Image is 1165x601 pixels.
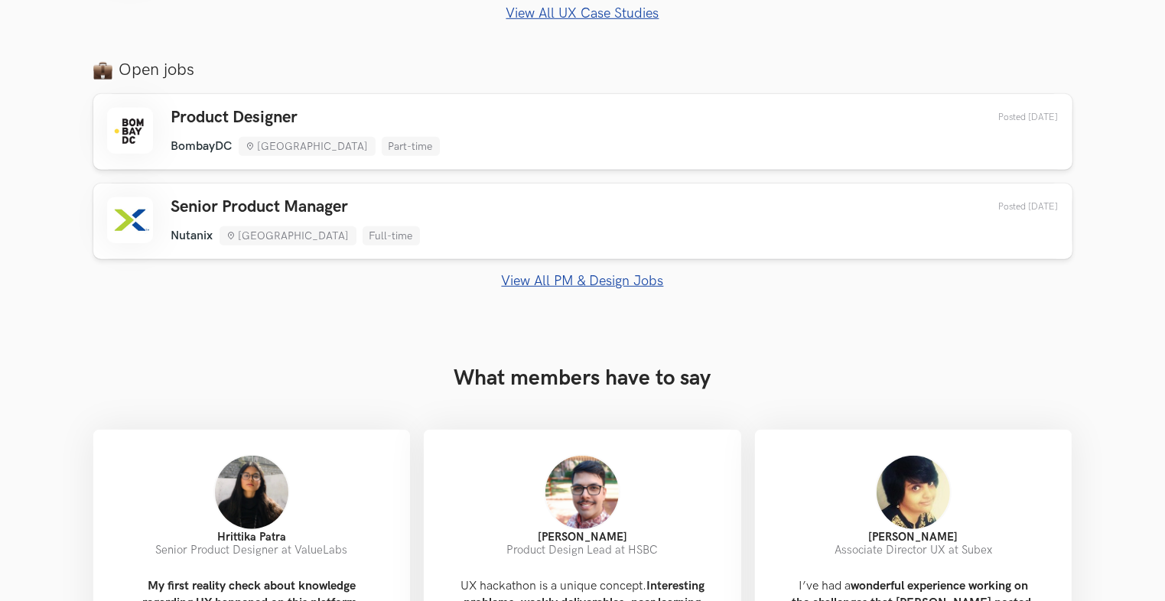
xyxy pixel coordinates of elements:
strong: [PERSON_NAME] [869,531,958,544]
img: Rashmi Bharath [875,454,952,531]
span: Senior Product Designer at ValueLabs [155,544,347,557]
h3: Product Designer [171,108,440,128]
a: View All PM & Design Jobs [93,273,1072,289]
img: Girish Unde [544,454,620,531]
h3: What members have to say [93,365,1072,391]
div: 20th Aug [963,112,1059,123]
li: BombayDC [171,139,233,154]
li: [GEOGRAPHIC_DATA] [239,137,376,156]
strong: [PERSON_NAME] [538,531,627,544]
span: Associate Director UX at Subex [835,544,992,557]
div: 20th Aug [963,201,1059,213]
a: Senior Product Manager Nutanix [GEOGRAPHIC_DATA] Full-time Posted [DATE] [93,184,1072,259]
li: Full-time [363,226,420,245]
img: briefcase_emoji.png [93,60,112,80]
h3: Senior Product Manager [171,197,420,217]
span: Product Design Lead at HSBC [506,544,658,557]
li: [GEOGRAPHIC_DATA] [220,226,356,245]
li: Part-time [382,137,440,156]
label: Open jobs [93,60,1072,80]
strong: Hrittika Patra [217,531,286,544]
img: Hrittika [213,454,290,531]
a: View All UX Case Studies [93,5,1072,21]
a: Product Designer BombayDC [GEOGRAPHIC_DATA] Part-time Posted [DATE] [93,94,1072,170]
li: Nutanix [171,229,213,243]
